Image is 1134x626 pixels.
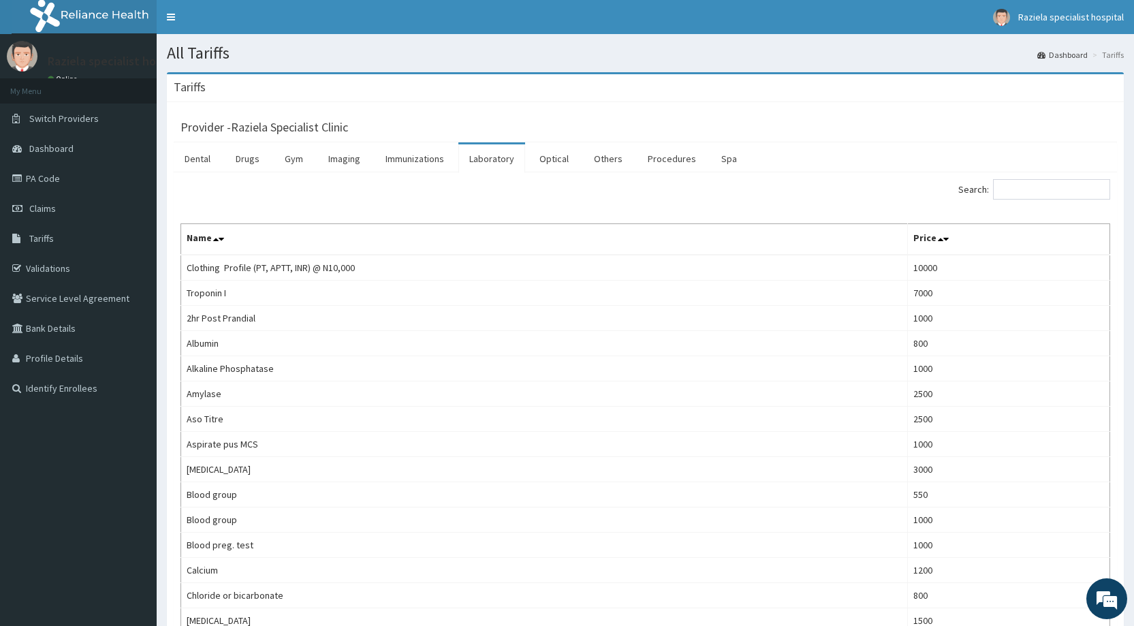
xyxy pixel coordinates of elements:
[181,306,908,331] td: 2hr Post Prandial
[181,432,908,457] td: Aspirate pus MCS
[181,507,908,533] td: Blood group
[375,144,455,173] a: Immunizations
[710,144,748,173] a: Spa
[908,407,1110,432] td: 2500
[181,281,908,306] td: Troponin I
[1018,11,1124,23] span: Raziela specialist hospital
[48,74,80,84] a: Online
[181,356,908,381] td: Alkaline Phosphatase
[181,224,908,255] th: Name
[181,457,908,482] td: [MEDICAL_DATA]
[48,55,186,67] p: Raziela specialist hospital
[181,558,908,583] td: Calcium
[908,331,1110,356] td: 800
[529,144,580,173] a: Optical
[908,306,1110,331] td: 1000
[274,144,314,173] a: Gym
[583,144,633,173] a: Others
[174,144,221,173] a: Dental
[908,281,1110,306] td: 7000
[637,144,707,173] a: Procedures
[181,381,908,407] td: Amylase
[181,255,908,281] td: Clothing Profile (PT, APTT, INR) @ N10,000
[908,482,1110,507] td: 550
[29,112,99,125] span: Switch Providers
[29,142,74,155] span: Dashboard
[225,144,270,173] a: Drugs
[993,9,1010,26] img: User Image
[7,41,37,72] img: User Image
[908,457,1110,482] td: 3000
[958,179,1110,200] label: Search:
[993,179,1110,200] input: Search:
[174,81,206,93] h3: Tariffs
[181,482,908,507] td: Blood group
[908,255,1110,281] td: 10000
[181,407,908,432] td: Aso Titre
[29,202,56,215] span: Claims
[181,331,908,356] td: Albumin
[458,144,525,173] a: Laboratory
[317,144,371,173] a: Imaging
[29,232,54,245] span: Tariffs
[908,432,1110,457] td: 1000
[908,507,1110,533] td: 1000
[908,558,1110,583] td: 1200
[181,583,908,608] td: Chloride or bicarbonate
[908,533,1110,558] td: 1000
[181,533,908,558] td: Blood preg. test
[1037,49,1088,61] a: Dashboard
[1089,49,1124,61] li: Tariffs
[908,224,1110,255] th: Price
[908,583,1110,608] td: 800
[167,44,1124,62] h1: All Tariffs
[908,381,1110,407] td: 2500
[908,356,1110,381] td: 1000
[180,121,348,134] h3: Provider - Raziela Specialist Clinic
